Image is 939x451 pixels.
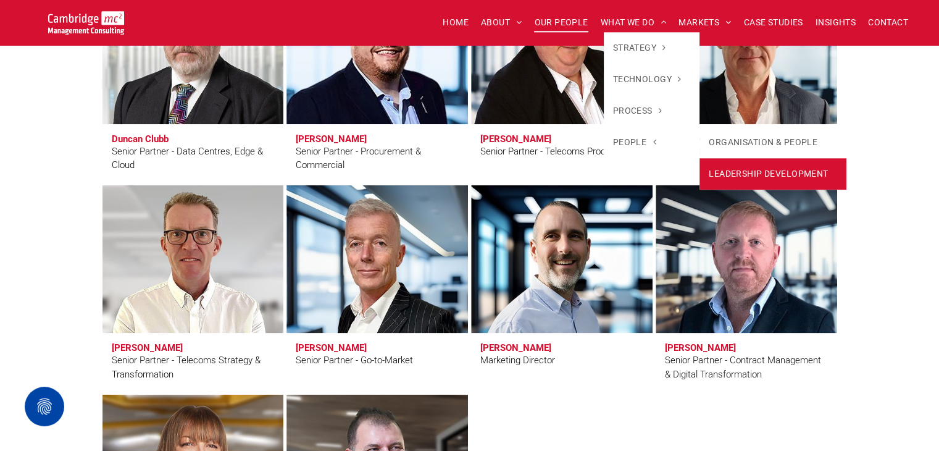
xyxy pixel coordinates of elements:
a: WHAT WE DO [595,13,673,32]
h3: [PERSON_NAME] [112,342,183,353]
div: Senior Partner - Data Centres, Edge & Cloud [112,145,275,172]
h3: [PERSON_NAME] [480,133,551,145]
a: Darren Sheppard [656,185,837,333]
a: Our People | Cambridge Management Consulting [48,13,124,26]
h3: [PERSON_NAME] [480,342,551,353]
a: ABOUT [475,13,528,32]
a: MARKETS [672,13,737,32]
a: TECHNOLOGY [604,64,700,95]
a: PEOPLE [604,127,700,158]
h3: [PERSON_NAME] [296,133,367,145]
a: LEADERSHIP DEVELOPMENT [699,158,846,190]
span: PEOPLE [613,136,656,149]
div: Senior Partner - Telecoms Strategy & Transformation [112,353,275,381]
span: STRATEGY [613,41,666,54]
span: PROCESS [613,104,662,117]
a: CASE STUDIES [738,13,809,32]
a: CONTACT [862,13,914,32]
div: Senior Partner - Go-to-Market [296,353,413,368]
a: HOME [436,13,475,32]
div: Senior Partner - Procurement & Commercial [296,145,459,172]
a: ORGANISATION & PEOPLE [699,127,846,158]
div: Senior Partner - Contract Management & Digital Transformation [665,353,828,381]
a: INSIGHTS [809,13,862,32]
a: STRATEGY [604,32,700,64]
a: Clive Quantrill [102,185,284,333]
span: TECHNOLOGY [613,73,682,86]
h3: Duncan Clubb [112,133,169,145]
a: PROCESS [604,95,700,127]
h3: [PERSON_NAME] [665,342,736,353]
img: Go to Homepage [48,11,124,35]
h3: [PERSON_NAME] [296,342,367,353]
span: WHAT WE DO [601,13,667,32]
div: Marketing Director [480,353,555,368]
div: Senior Partner - Telecoms Procurement [480,145,640,159]
a: Karl Salter [471,185,653,333]
a: Andy Bills [286,185,468,333]
a: OUR PEOPLE [528,13,594,32]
